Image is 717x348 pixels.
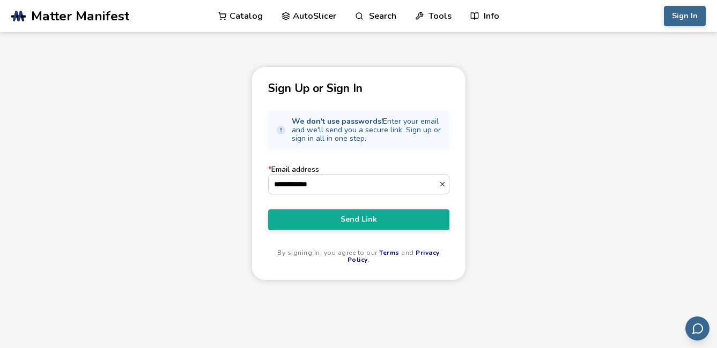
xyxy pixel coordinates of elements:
a: Privacy Policy [348,248,440,264]
a: Terms [379,248,400,257]
button: Send feedback via email [685,316,709,341]
input: *Email address [269,175,439,194]
p: Sign Up or Sign In [268,83,449,94]
span: Send Link [276,215,441,224]
span: Enter your email and we'll send you a secure link. Sign up or sign in all in one step. [292,117,442,143]
button: Send Link [268,209,449,230]
button: Sign In [664,6,706,26]
strong: We don't use passwords! [292,116,383,126]
span: Matter Manifest [31,9,129,24]
p: By signing in, you agree to our and . [268,249,449,264]
label: Email address [268,165,449,194]
button: *Email address [439,180,449,188]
